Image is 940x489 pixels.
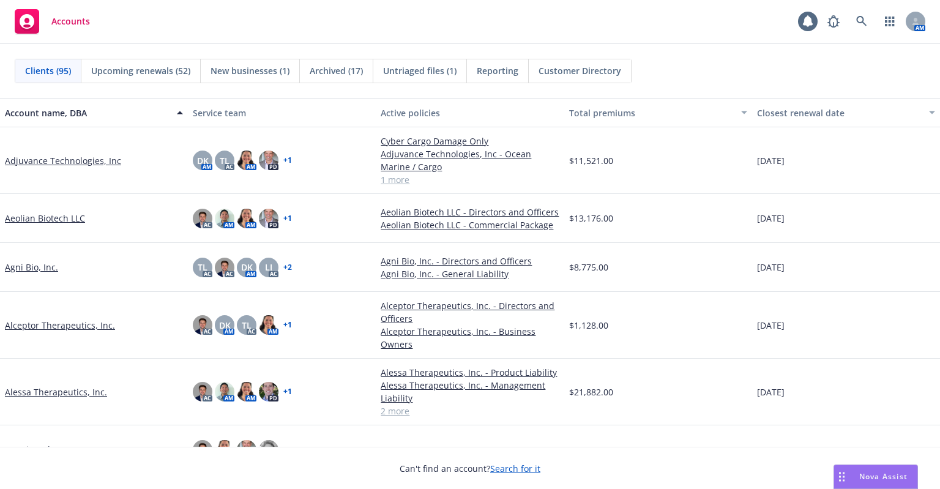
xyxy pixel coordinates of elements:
span: DK [197,154,209,167]
img: photo [259,440,278,460]
span: $8,775.00 [569,261,608,274]
img: photo [193,440,212,460]
span: [DATE] [757,212,785,225]
div: Account name, DBA [5,106,170,119]
a: Alessa Therapeutics, Inc. - Management Liability [381,379,559,405]
button: Total premiums [564,98,752,127]
span: New businesses (1) [211,64,289,77]
img: photo [215,440,234,460]
button: Closest renewal date [752,98,940,127]
span: TL [198,261,207,274]
span: $21,882.00 [569,386,613,398]
a: Alceptor Therapeutics, Inc. - Business Owners [381,325,559,351]
a: Aeolian Biotech LLC - Commercial Package [381,218,559,231]
a: + 1 [283,157,292,164]
a: + 1 [283,388,292,395]
a: Search for it [490,463,540,474]
a: Agni Bio, Inc. - Directors and Officers [381,255,559,267]
img: photo [215,258,234,277]
span: Accounts [51,17,90,26]
img: photo [259,151,278,170]
a: Adjuvance Technologies, Inc - Ocean Marine / Cargo [381,147,559,173]
img: photo [193,382,212,401]
span: $13,176.00 [569,212,613,225]
img: photo [215,209,234,228]
img: photo [259,315,278,335]
span: TL [220,154,229,167]
a: 2 more [381,405,559,417]
a: Agni Bio, Inc. - General Liability [381,267,559,280]
span: Can't find an account? [400,462,540,475]
div: Drag to move [834,465,849,488]
a: Switch app [878,9,902,34]
a: Adjuvance Technologies, Inc [5,154,121,167]
span: $3,219.00 [569,443,608,456]
img: photo [193,315,212,335]
a: + 1 [283,446,292,454]
a: AmyriAD Pharma Inc [5,443,89,456]
span: [DATE] [757,154,785,167]
span: DK [219,319,231,332]
a: Alceptor Therapeutics, Inc. - Directors and Officers [381,299,559,325]
a: 1 more [381,173,559,186]
span: [DATE] [757,386,785,398]
span: [DATE] [757,319,785,332]
button: Service team [188,98,376,127]
div: Active policies [381,106,559,119]
a: Search [849,9,874,34]
span: TL [242,319,252,332]
span: LI [265,261,272,274]
a: Agni Bio, Inc. [5,261,58,274]
img: photo [237,209,256,228]
span: [DATE] [757,443,785,456]
span: [DATE] [757,261,785,274]
div: Service team [193,106,371,119]
span: DK [241,261,253,274]
span: Reporting [477,64,518,77]
span: $11,521.00 [569,154,613,167]
a: Report a Bug [821,9,846,34]
div: Total premiums [569,106,734,119]
span: Upcoming renewals (52) [91,64,190,77]
img: photo [259,209,278,228]
div: Closest renewal date [757,106,922,119]
span: Clients (95) [25,64,71,77]
img: photo [215,382,234,401]
img: photo [237,151,256,170]
a: + 1 [283,215,292,222]
a: Accounts [10,4,95,39]
img: photo [237,382,256,401]
span: Untriaged files (1) [383,64,457,77]
img: photo [259,382,278,401]
a: + 1 [283,321,292,329]
span: Nova Assist [859,471,908,482]
span: Customer Directory [539,64,621,77]
button: Active policies [376,98,564,127]
a: Alessa Therapeutics, Inc. [5,386,107,398]
img: photo [193,209,212,228]
a: BOP 10/6 [381,443,559,456]
a: Aeolian Biotech LLC [5,212,85,225]
span: $1,128.00 [569,319,608,332]
a: Alessa Therapeutics, Inc. - Product Liability [381,366,559,379]
a: Cyber Cargo Damage Only [381,135,559,147]
span: Archived (17) [310,64,363,77]
a: + 2 [283,264,292,271]
a: Aeolian Biotech LLC - Directors and Officers [381,206,559,218]
button: Nova Assist [834,465,918,489]
a: Alceptor Therapeutics, Inc. [5,319,115,332]
img: photo [237,440,256,460]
